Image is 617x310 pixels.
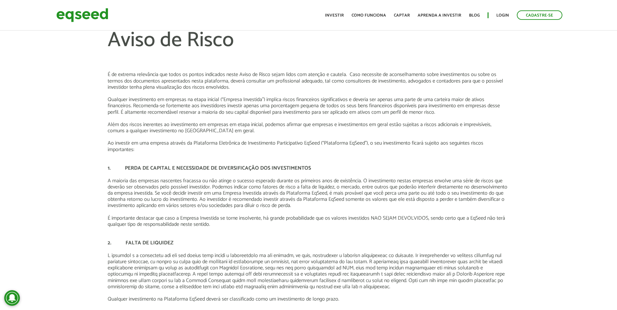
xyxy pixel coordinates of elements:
p: A maioria das empresas nascentes fracassa ou não atinge o sucesso esperado durante os primeiros a... [108,178,509,209]
p: Além dos riscos inerentes ao investimento em empresas em etapa inicial, podemos afirmar que empre... [108,122,509,134]
a: Cadastre-se [517,10,562,20]
p: Qualquer investimento na Plataforma EqSeed deverá ser classificado como um investimento de longo ... [108,296,509,302]
h1: Aviso de Risco [108,29,509,71]
a: Como funciona [352,13,386,18]
a: Investir [325,13,344,18]
strong: 2. FALTA DE LIQUIDEZ [108,239,173,247]
p: É de extrema relevância que todos os pontos indicados neste Aviso de Risco sejam lidos com atençã... [108,71,509,90]
p: É importante destacar que caso a Empresa Investida se torne insolvente, há grande probabilidade q... [108,215,509,227]
img: EqSeed [56,6,108,24]
a: Captar [394,13,410,18]
a: Login [496,13,509,18]
p: L ipsumdol s a consectetu adi eli sed doeius temp incidi u laboreetdolo ma ali enimadm, ve quis, ... [108,252,509,290]
a: Aprenda a investir [418,13,461,18]
p: Qualquer investimento em empresas na etapa inicial (“Empresa Investida”) implica riscos financeir... [108,97,509,115]
strong: 1. PERDA DE CAPITAL E NECESSIDADE DE DIVERSIFICAÇÃO DOS INVESTIMENTOS [108,164,311,173]
a: Blog [469,13,480,18]
p: Ao investir em uma empresa através da Plataforma Eletrônica de Investimento Participativo EqSeed ... [108,140,509,152]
